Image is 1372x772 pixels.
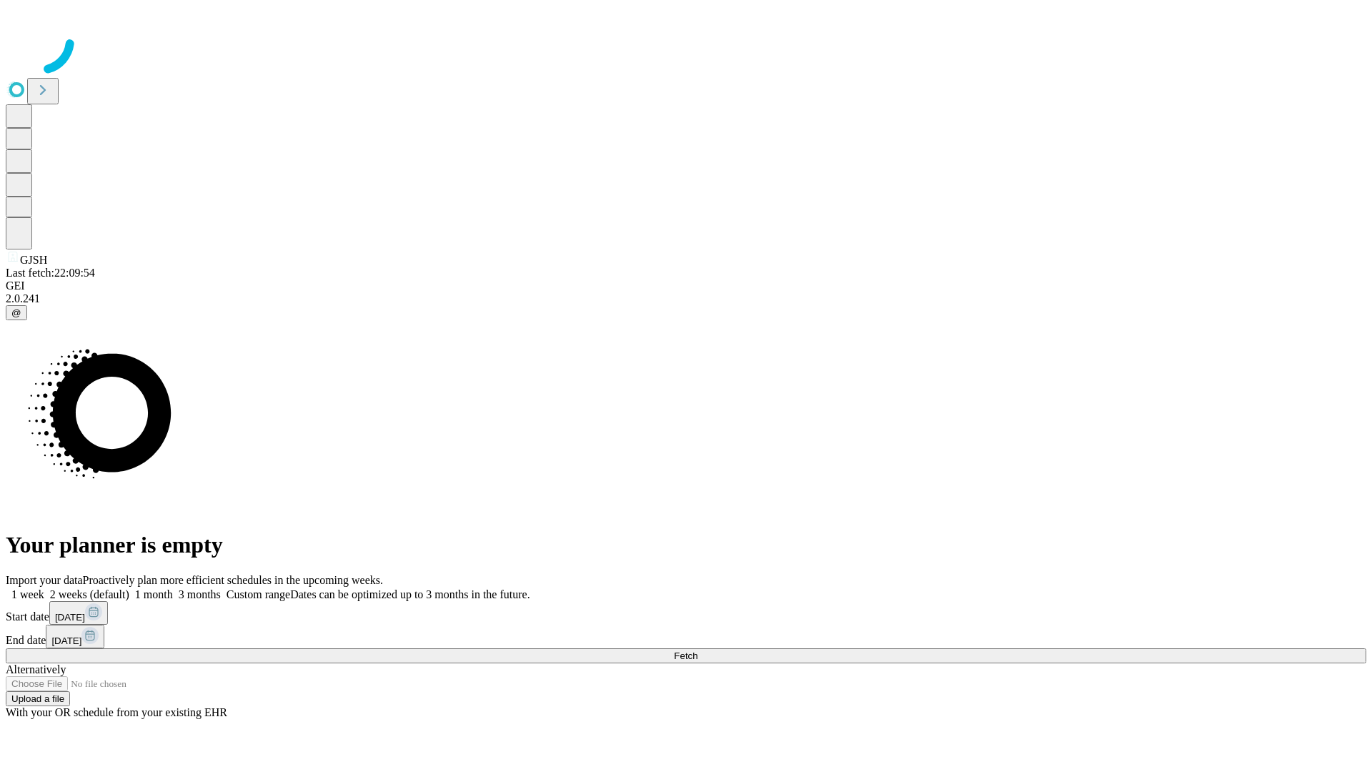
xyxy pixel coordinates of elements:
[6,305,27,320] button: @
[227,588,290,600] span: Custom range
[55,612,85,623] span: [DATE]
[46,625,104,648] button: [DATE]
[49,601,108,625] button: [DATE]
[83,574,383,586] span: Proactively plan more efficient schedules in the upcoming weeks.
[6,574,83,586] span: Import your data
[6,292,1366,305] div: 2.0.241
[20,254,47,266] span: GJSH
[6,625,1366,648] div: End date
[6,532,1366,558] h1: Your planner is empty
[11,307,21,318] span: @
[11,588,44,600] span: 1 week
[179,588,221,600] span: 3 months
[6,706,227,718] span: With your OR schedule from your existing EHR
[6,691,70,706] button: Upload a file
[674,650,697,661] span: Fetch
[6,601,1366,625] div: Start date
[51,635,81,646] span: [DATE]
[6,648,1366,663] button: Fetch
[6,267,95,279] span: Last fetch: 22:09:54
[6,279,1366,292] div: GEI
[290,588,530,600] span: Dates can be optimized up to 3 months in the future.
[135,588,173,600] span: 1 month
[6,663,66,675] span: Alternatively
[50,588,129,600] span: 2 weeks (default)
